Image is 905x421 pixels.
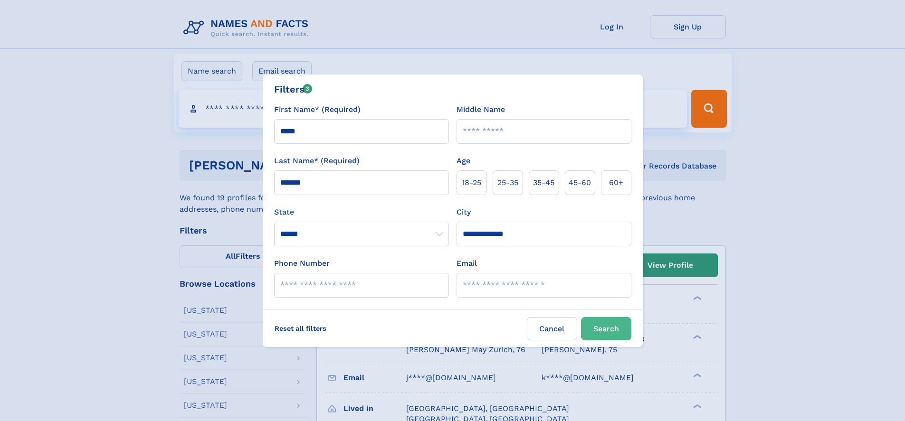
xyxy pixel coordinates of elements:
[609,177,623,188] span: 60+
[457,206,471,218] label: City
[274,206,449,218] label: State
[274,258,330,269] label: Phone Number
[274,155,360,167] label: Last Name* (Required)
[268,317,333,340] label: Reset all filters
[274,82,313,96] div: Filters
[457,104,505,115] label: Middle Name
[457,258,477,269] label: Email
[462,177,481,188] span: 18‑25
[527,317,577,340] label: Cancel
[457,155,470,167] label: Age
[569,177,591,188] span: 45‑60
[533,177,554,188] span: 35‑45
[274,104,361,115] label: First Name* (Required)
[497,177,518,188] span: 25‑35
[581,317,631,340] button: Search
